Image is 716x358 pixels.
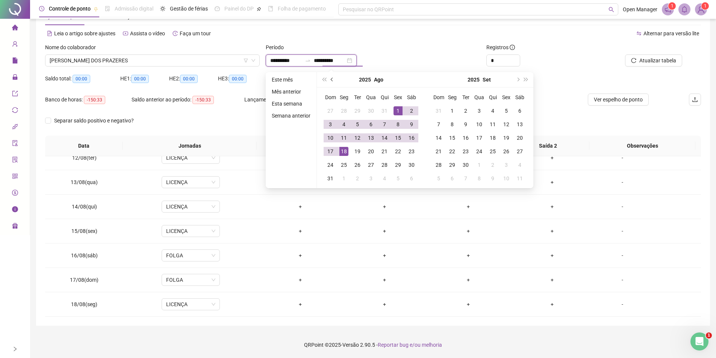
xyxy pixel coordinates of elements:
div: 15 [394,133,403,142]
div: 18 [488,133,497,142]
div: + [265,227,336,235]
div: 22 [394,147,403,156]
span: user-add [12,38,18,53]
div: 3 [475,106,484,115]
div: 11 [515,174,524,183]
div: 5 [502,106,511,115]
div: 26 [502,147,511,156]
td: 2025-09-19 [500,131,513,145]
img: 86484 [695,4,707,15]
div: 30 [407,160,416,169]
span: Folha de pagamento [278,6,326,12]
div: 9 [461,120,470,129]
span: notification [665,6,671,13]
div: 13 [366,133,375,142]
td: 2025-08-25 [337,158,351,172]
div: HE 3: [218,74,267,83]
td: 2025-08-09 [405,118,418,131]
td: 2025-09-05 [391,172,405,185]
td: 2025-09-25 [486,145,500,158]
span: LICENÇA [166,177,215,188]
div: 22 [448,147,457,156]
td: 2025-09-13 [513,118,527,131]
span: 00:00 [229,75,247,83]
div: + [348,227,420,235]
td: 2025-08-26 [351,158,364,172]
span: upload [692,97,698,103]
button: month panel [483,72,491,87]
span: Atualizar tabela [639,56,676,65]
iframe: Intercom live chat [690,332,708,350]
span: sync [12,104,18,119]
div: 2 [461,106,470,115]
div: 6 [515,106,524,115]
span: info-circle [510,45,515,50]
span: clock-circle [39,6,44,11]
td: 2025-09-04 [378,172,391,185]
div: 1 [394,106,403,115]
div: 21 [434,147,443,156]
td: 2025-09-02 [351,172,364,185]
div: 3 [326,120,335,129]
td: 2025-10-11 [513,172,527,185]
th: Qui [378,91,391,104]
div: 19 [502,133,511,142]
td: 2025-08-27 [364,158,378,172]
label: Período [266,43,289,51]
span: LICENÇA [166,225,215,237]
td: 2025-07-30 [364,104,378,118]
div: 17 [326,147,335,156]
div: 7 [461,174,470,183]
div: Saldo total: [45,74,120,83]
th: Entrada 1 [257,136,340,156]
div: - [600,178,645,186]
span: -150:33 [192,96,214,104]
li: Semana anterior [269,111,313,120]
td: 2025-09-06 [405,172,418,185]
div: 16 [461,133,470,142]
div: 29 [394,160,403,169]
td: 2025-10-07 [459,172,472,185]
td: 2025-09-24 [472,145,486,158]
td: 2025-09-06 [513,104,527,118]
td: 2025-09-05 [500,104,513,118]
td: 2025-08-29 [391,158,405,172]
span: 13/08(qua) [71,179,98,185]
td: 2025-08-22 [391,145,405,158]
span: Ver espelho de ponto [594,95,643,104]
div: 23 [461,147,470,156]
td: 2025-08-14 [378,131,391,145]
td: 2025-09-15 [445,131,459,145]
button: Atualizar tabela [625,54,682,66]
span: info-circle [12,203,18,218]
div: 9 [488,174,497,183]
div: + [265,202,336,211]
sup: Atualize o seu contato no menu Meus Dados [701,2,709,10]
span: qrcode [12,170,18,185]
td: 2025-10-10 [500,172,513,185]
span: search [609,7,614,12]
td: 2025-09-02 [459,104,472,118]
div: - [600,227,645,235]
span: ANA PAULA DOS PRAZERES [50,55,255,66]
span: down [251,58,256,63]
div: 12 [502,120,511,129]
span: file-text [47,31,52,36]
div: 10 [475,120,484,129]
button: year panel [468,72,480,87]
span: pushpin [257,7,261,11]
div: 15 [448,133,457,142]
button: super-prev-year [320,72,328,87]
span: youtube [123,31,128,36]
td: 2025-08-24 [324,158,337,172]
td: 2025-10-08 [472,172,486,185]
div: 5 [394,174,403,183]
td: 2025-08-31 [432,104,445,118]
td: 2025-08-12 [351,131,364,145]
div: - [600,154,645,162]
div: Banco de horas: [45,95,132,104]
div: 1 [475,160,484,169]
div: 16 [407,133,416,142]
td: 2025-09-01 [445,104,459,118]
div: 2 [488,160,497,169]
